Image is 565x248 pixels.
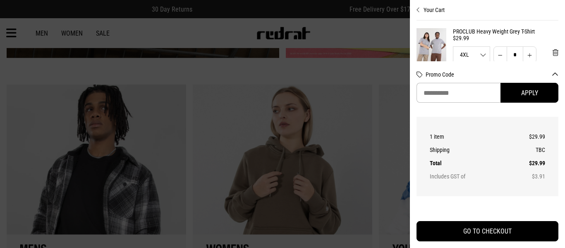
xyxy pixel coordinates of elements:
[509,157,545,170] td: $29.99
[430,170,509,183] th: Includes GST of
[417,221,558,241] button: GO TO CHECKOUT
[417,28,446,69] img: PROCLUB Heavy Weight Grey T-Shirt
[430,130,509,143] th: 1 item
[500,83,558,103] button: Apply
[7,3,31,28] button: Open LiveChat chat widget
[546,42,565,63] button: 'Remove from cart
[509,130,545,143] td: $29.99
[507,46,523,63] input: Quantity
[430,143,509,157] th: Shipping
[493,46,507,63] button: Decrease quantity
[453,28,558,35] a: PROCLUB Heavy Weight Grey T-Shirt
[453,35,558,41] div: $29.99
[417,206,558,214] iframe: Customer reviews powered by Trustpilot
[509,170,545,183] td: $3.91
[417,83,500,103] input: Promo Code
[509,143,545,157] td: TBC
[430,157,509,170] th: Total
[453,52,490,58] span: 4XL
[426,71,558,78] button: Promo Code
[523,46,536,63] button: Increase quantity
